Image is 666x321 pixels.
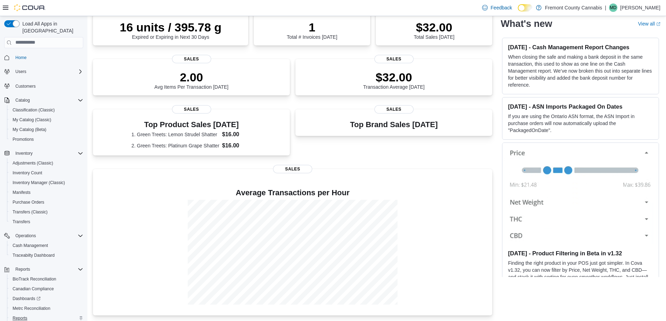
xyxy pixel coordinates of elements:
[10,135,37,144] a: Promotions
[7,178,86,188] button: Inventory Manager (Classic)
[7,115,86,125] button: My Catalog (Classic)
[131,121,251,129] h3: Top Product Sales [DATE]
[10,188,83,197] span: Manifests
[7,250,86,260] button: Traceabilty Dashboard
[13,265,83,273] span: Reports
[10,169,83,177] span: Inventory Count
[10,275,59,283] a: BioTrack Reconciliation
[479,1,515,15] a: Feedback
[131,131,219,138] dt: 1. Green Treets: Lemon Strudel Shatter
[10,198,83,206] span: Purchase Orders
[414,20,454,40] div: Total Sales [DATE]
[374,105,414,114] span: Sales
[518,4,532,12] input: Dark Mode
[13,315,27,321] span: Reports
[10,218,83,226] span: Transfers
[7,158,86,168] button: Adjustments (Classic)
[15,83,36,89] span: Customers
[7,197,86,207] button: Purchase Orders
[414,20,454,34] p: $32.00
[120,20,222,34] p: 16 units / 395.78 g
[287,20,337,40] div: Total # Invoices [DATE]
[7,241,86,250] button: Cash Management
[7,217,86,227] button: Transfers
[15,151,33,156] span: Inventory
[20,20,83,34] span: Load All Apps in [GEOGRAPHIC_DATA]
[13,199,44,205] span: Purchase Orders
[172,55,211,63] span: Sales
[7,105,86,115] button: Classification (Classic)
[656,22,660,26] svg: External link
[13,296,41,301] span: Dashboards
[7,168,86,178] button: Inventory Count
[287,20,337,34] p: 1
[13,96,83,104] span: Catalog
[1,148,86,158] button: Inventory
[7,207,86,217] button: Transfers (Classic)
[7,284,86,294] button: Canadian Compliance
[1,67,86,76] button: Users
[10,294,83,303] span: Dashboards
[508,113,653,134] p: If you are using the Ontario ASN format, the ASN Import in purchase orders will now automatically...
[13,243,48,248] span: Cash Management
[508,103,653,110] h3: [DATE] - ASN Imports Packaged On Dates
[13,82,38,90] a: Customers
[10,241,83,250] span: Cash Management
[13,117,51,123] span: My Catalog (Classic)
[14,4,45,11] img: Cova
[10,208,83,216] span: Transfers (Classic)
[13,276,56,282] span: BioTrack Reconciliation
[609,3,617,12] div: Megan Dame
[10,198,47,206] a: Purchase Orders
[13,53,29,62] a: Home
[10,304,83,313] span: Metrc Reconciliation
[13,127,46,132] span: My Catalog (Beta)
[10,116,54,124] a: My Catalog (Classic)
[15,69,26,74] span: Users
[638,21,660,27] a: View allExternal link
[273,165,312,173] span: Sales
[13,160,53,166] span: Adjustments (Classic)
[13,170,42,176] span: Inventory Count
[10,285,57,293] a: Canadian Compliance
[13,265,33,273] button: Reports
[1,52,86,63] button: Home
[13,149,35,158] button: Inventory
[10,188,33,197] a: Manifests
[7,134,86,144] button: Promotions
[1,81,86,91] button: Customers
[10,241,51,250] a: Cash Management
[10,275,83,283] span: BioTrack Reconciliation
[10,159,83,167] span: Adjustments (Classic)
[508,53,653,88] p: When closing the safe and making a bank deposit in the same transaction, this used to show as one...
[508,250,653,257] h3: [DATE] - Product Filtering in Beta in v1.32
[13,253,55,258] span: Traceabilty Dashboard
[13,232,39,240] button: Operations
[172,105,211,114] span: Sales
[13,219,30,225] span: Transfers
[155,70,229,84] p: 2.00
[10,169,45,177] a: Inventory Count
[501,18,552,29] h2: What's new
[7,294,86,304] a: Dashboards
[363,70,425,84] p: $32.00
[508,260,653,294] p: Finding the right product in your POS just got simpler. In Cova v1.32, you can now filter by Pric...
[15,55,27,60] span: Home
[374,55,414,63] span: Sales
[545,3,602,12] p: Fremont County Cannabis
[222,141,251,150] dd: $16.00
[490,4,512,11] span: Feedback
[7,188,86,197] button: Manifests
[10,135,83,144] span: Promotions
[10,304,53,313] a: Metrc Reconciliation
[10,251,57,260] a: Traceabilty Dashboard
[15,267,30,272] span: Reports
[13,190,30,195] span: Manifests
[10,178,83,187] span: Inventory Manager (Classic)
[10,218,33,226] a: Transfers
[7,274,86,284] button: BioTrack Reconciliation
[13,67,83,76] span: Users
[7,304,86,313] button: Metrc Reconciliation
[10,285,83,293] span: Canadian Compliance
